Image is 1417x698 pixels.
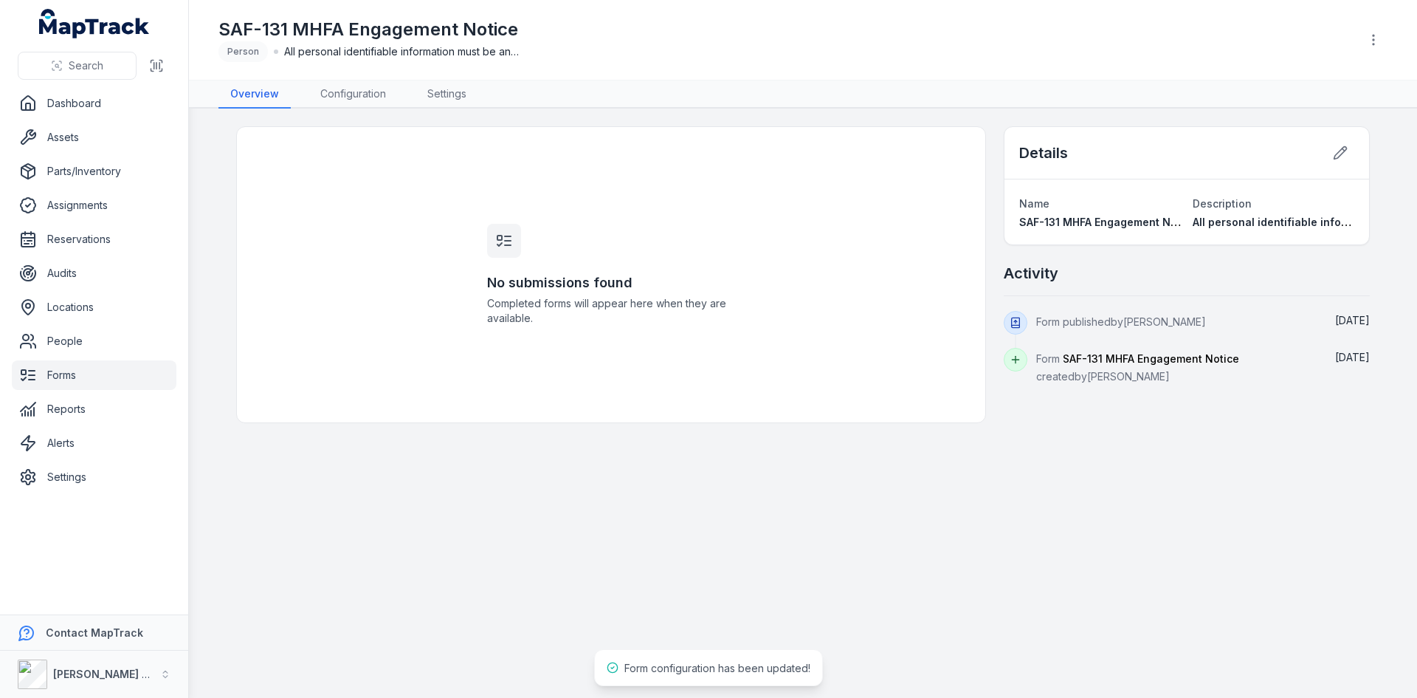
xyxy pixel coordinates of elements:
a: Parts/Inventory [12,157,176,186]
time: 9/18/2025, 5:11:58 PM [1335,314,1370,326]
h2: Activity [1004,263,1058,284]
time: 9/11/2025, 8:46:46 AM [1335,351,1370,363]
a: Assets [12,123,176,152]
span: [DATE] [1335,314,1370,326]
a: People [12,326,176,356]
span: Name [1019,197,1049,210]
h3: No submissions found [487,273,735,293]
a: Settings [12,462,176,492]
a: Reports [12,394,176,424]
a: Overview [218,81,291,109]
h1: SAF-131 MHFA Engagement Notice [218,18,520,41]
span: Form created by [PERSON_NAME] [1036,352,1239,383]
span: [DATE] [1335,351,1370,363]
a: MapTrack [39,9,150,38]
strong: Contact MapTrack [46,626,143,639]
span: Form configuration has been updated! [624,662,810,674]
span: All personal identifiable information must be anonymised. This form is for internal statistical t... [284,44,520,59]
h2: Details [1019,143,1068,163]
a: Forms [12,360,176,390]
a: Assignments [12,191,176,220]
a: Audits [12,259,176,288]
span: SAF-131 MHFA Engagement Notice [1019,216,1197,228]
a: Alerts [12,428,176,458]
button: Search [18,52,137,80]
span: Description [1193,197,1252,210]
a: Settings [416,81,478,109]
a: Dashboard [12,89,176,118]
a: Reservations [12,225,176,254]
span: SAF-131 MHFA Engagement Notice [1063,352,1239,365]
strong: [PERSON_NAME] Group [53,668,174,680]
a: Locations [12,292,176,322]
a: Configuration [308,81,398,109]
span: Form published by [PERSON_NAME] [1036,315,1206,328]
div: Person [218,41,268,62]
span: Search [69,58,103,73]
span: Completed forms will appear here when they are available. [487,296,735,326]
